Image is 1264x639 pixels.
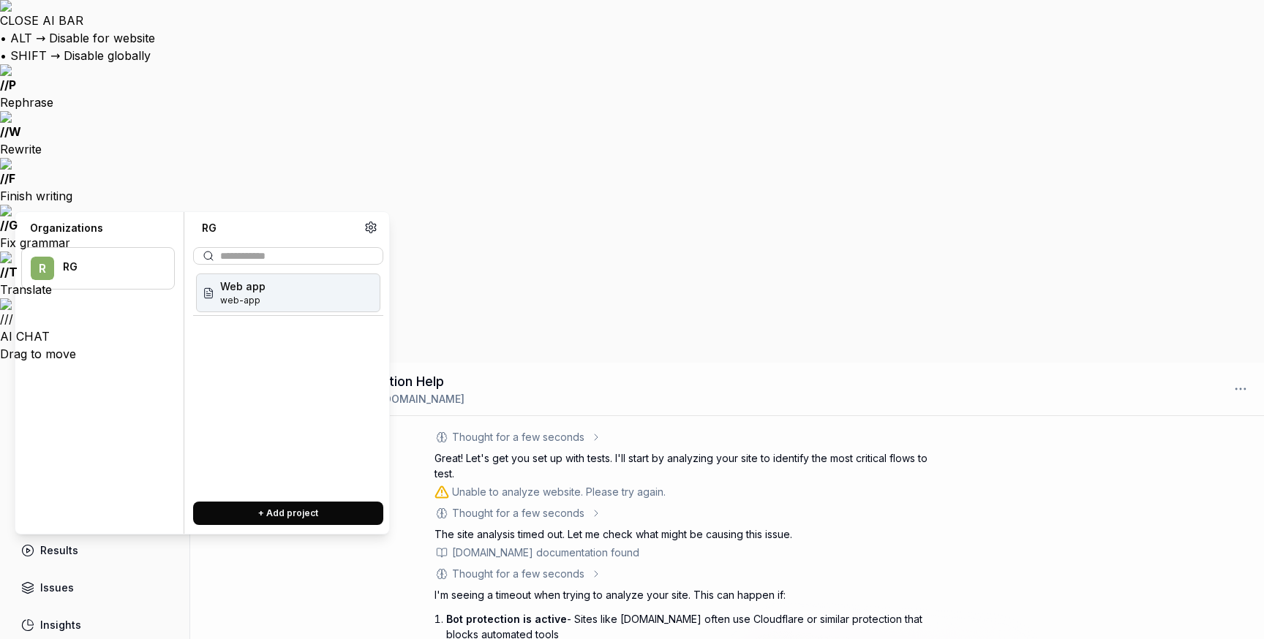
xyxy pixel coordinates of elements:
[15,536,175,564] a: Results
[452,545,639,560] div: [DOMAIN_NAME] documentation found
[40,617,81,632] div: Insights
[452,505,584,521] div: Thought for a few seconds
[193,502,383,525] button: + Add project
[446,613,567,625] span: Bot protection is active
[452,484,666,499] div: Unable to analyze website. Please try again.
[15,573,175,602] a: Issues
[434,587,947,602] p: I'm seeing a timeout when trying to analyze your site. This can happen if:
[40,580,74,595] div: Issues
[15,610,175,639] a: Insights
[452,566,584,581] div: Thought for a few seconds
[193,271,383,490] div: Suggestions
[40,542,78,558] div: Results
[452,429,584,445] div: Thought for a few seconds
[434,450,947,481] p: Great! Let's get you set up with tests. I'll start by analyzing your site to identify the most cr...
[434,526,947,542] p: The site analysis timed out. Let me check what might be causing this issue.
